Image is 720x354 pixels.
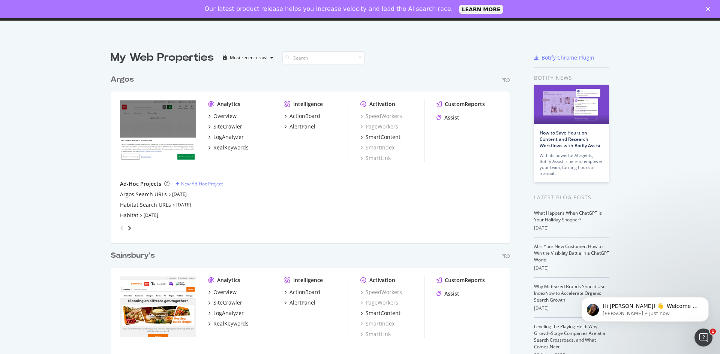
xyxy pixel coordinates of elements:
a: AlertPanel [284,123,315,130]
div: Ad-Hoc Projects [120,180,161,188]
div: RealKeywords [213,144,249,151]
div: RealKeywords [213,320,249,327]
a: ActionBoard [284,112,320,120]
a: Argos Search URLs [120,191,167,198]
span: 1 [710,329,716,335]
a: RealKeywords [208,144,249,151]
a: LogAnalyzer [208,309,244,317]
a: Overview [208,288,237,296]
a: CustomReports [436,100,485,108]
div: SmartContent [366,309,400,317]
div: SiteCrawler [213,123,242,130]
a: PageWorkers [360,299,398,306]
div: angle-right [127,224,132,232]
a: SpeedWorkers [360,288,402,296]
img: www.argos.co.uk [120,100,196,161]
a: SmartContent [360,133,400,141]
div: AlertPanel [289,299,315,306]
a: [DATE] [176,202,191,208]
button: Most recent crawl [220,52,276,64]
div: Pro [501,77,510,83]
a: Botify Chrome Plugin [534,54,594,61]
a: Habitat Search URLs [120,201,171,209]
a: SiteCrawler [208,123,242,130]
a: Overview [208,112,237,120]
div: Our latest product release helps you increase velocity and lead the AI search race. [205,5,453,13]
div: LogAnalyzer [213,309,244,317]
iframe: Intercom notifications message [570,281,720,334]
div: Overview [213,288,237,296]
input: Search [282,51,365,64]
div: ActionBoard [289,112,320,120]
div: New Ad-Hoc Project [181,181,223,187]
div: CustomReports [445,276,485,284]
a: SpeedWorkers [360,112,402,120]
img: *.sainsburys.co.uk/ [120,276,196,337]
img: How to Save Hours on Content and Research Workflows with Botify Assist [534,85,609,124]
div: Assist [444,290,459,297]
a: SiteCrawler [208,299,242,306]
a: [DATE] [144,212,158,218]
a: Assist [436,114,459,121]
a: SmartIndex [360,320,394,327]
a: AI Is Your New Customer: How to Win the Visibility Battle in a ChatGPT World [534,243,609,263]
a: Habitat [120,212,138,219]
a: What Happens When ChatGPT Is Your Holiday Shopper? [534,210,602,223]
div: CustomReports [445,100,485,108]
a: Argos [111,74,137,85]
div: Intelligence [293,100,323,108]
a: SmartContent [360,309,400,317]
div: Intelligence [293,276,323,284]
a: Why Mid-Sized Brands Should Use IndexNow to Accelerate Organic Search Growth [534,283,606,303]
a: ActionBoard [284,288,320,296]
div: Assist [444,114,459,121]
div: Argos [111,74,134,85]
div: [DATE] [534,265,609,272]
div: With its powerful AI agents, Botify Assist is here to empower your team, turning hours of manual… [540,152,603,176]
div: [DATE] [534,225,609,232]
div: angle-left [117,222,127,234]
a: AlertPanel [284,299,315,306]
div: Botify news [534,74,609,82]
a: LEARN MORE [459,5,504,14]
a: CustomReports [436,276,485,284]
a: [DATE] [172,191,187,197]
div: Sainsbury's [111,250,155,261]
div: Botify Chrome Plugin [541,54,594,61]
a: PageWorkers [360,123,398,130]
a: Sainsbury's [111,250,158,261]
div: LogAnalyzer [213,133,244,141]
div: SiteCrawler [213,299,242,306]
a: SmartLink [360,154,391,162]
iframe: Intercom live chat [694,329,712,347]
div: Close [706,7,713,11]
div: Most recent crawl [230,55,267,60]
div: Activation [369,100,395,108]
a: SmartLink [360,330,391,338]
a: New Ad-Hoc Project [175,181,223,187]
div: Pro [501,253,510,259]
div: [DATE] [534,305,609,312]
div: Analytics [217,100,240,108]
div: My Web Properties [111,50,214,65]
div: Analytics [217,276,240,284]
div: Activation [369,276,395,284]
a: How to Save Hours on Content and Research Workflows with Botify Assist [540,130,601,149]
div: AlertPanel [289,123,315,130]
a: LogAnalyzer [208,133,244,141]
div: Latest Blog Posts [534,193,609,202]
a: SmartIndex [360,144,394,151]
